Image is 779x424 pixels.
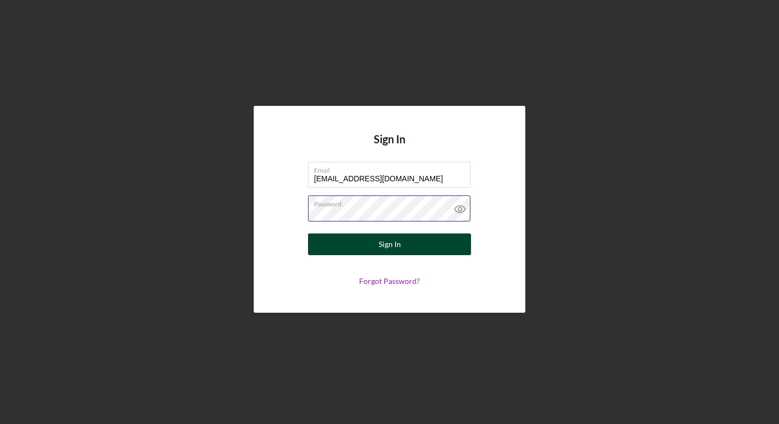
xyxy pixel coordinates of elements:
[359,276,420,286] a: Forgot Password?
[374,133,405,162] h4: Sign In
[379,233,401,255] div: Sign In
[314,196,470,208] label: Password
[308,233,471,255] button: Sign In
[314,162,470,174] label: Email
